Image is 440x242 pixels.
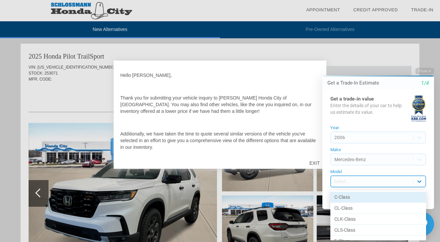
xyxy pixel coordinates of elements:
[120,130,320,150] p: Additionally, we have taken the time to quote several similar versions of the vehicle you've sele...
[411,7,433,12] a: Trade-In
[22,172,118,183] div: E-Class
[303,153,326,173] div: EXIT
[306,7,340,12] a: Appointment
[308,63,440,242] iframe: Chat Assistance
[120,95,320,115] p: Thank you for submitting your vehicle inquiry to [PERSON_NAME] Honda City of [GEOGRAPHIC_DATA]. Y...
[353,7,398,12] a: Credit Approved
[120,72,320,79] p: Hello [PERSON_NAME],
